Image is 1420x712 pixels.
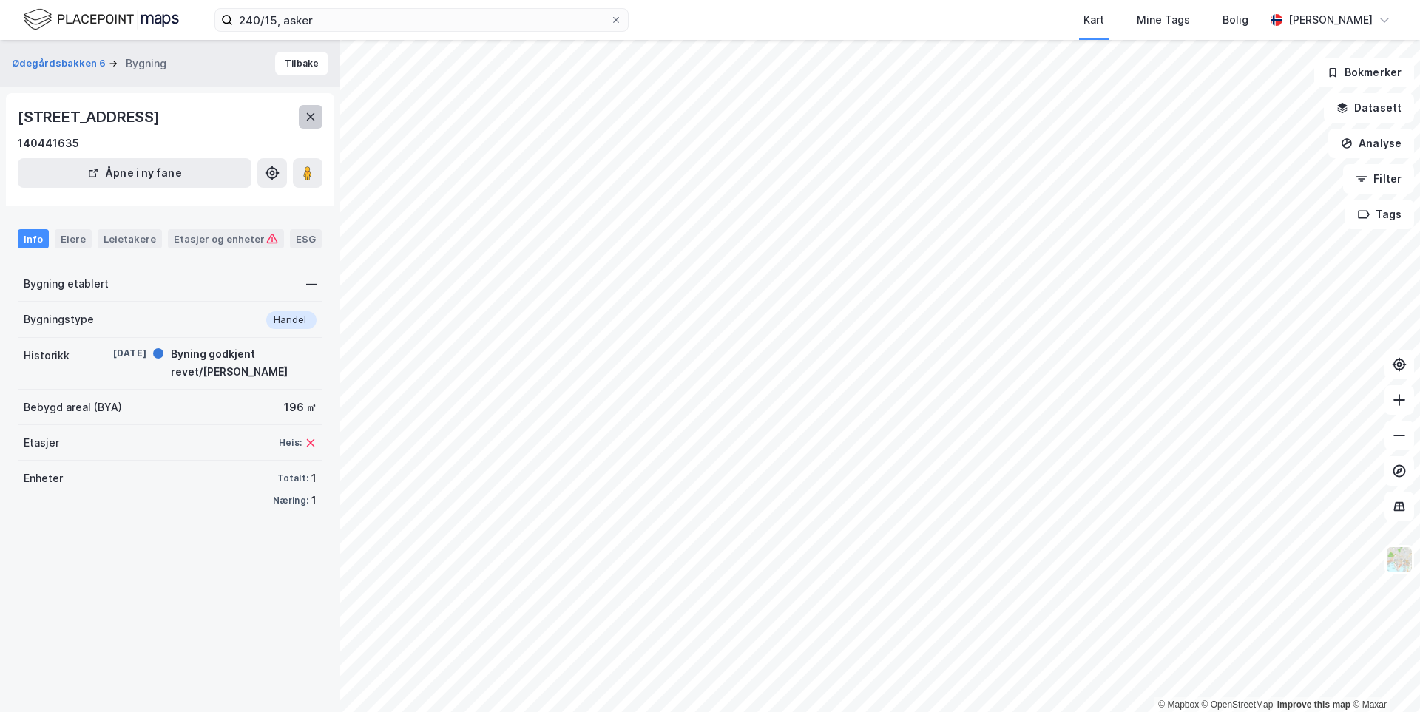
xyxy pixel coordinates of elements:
[24,434,59,452] div: Etasjer
[24,347,70,365] div: Historikk
[277,472,308,484] div: Totalt:
[1343,164,1414,194] button: Filter
[306,275,317,293] div: —
[273,495,308,506] div: Næring:
[1223,11,1248,29] div: Bolig
[24,275,109,293] div: Bygning etablert
[1346,641,1420,712] div: Kontrollprogram for chat
[275,52,328,75] button: Tilbake
[1345,200,1414,229] button: Tags
[1158,699,1199,710] a: Mapbox
[1346,641,1420,712] iframe: Chat Widget
[1137,11,1190,29] div: Mine Tags
[1328,129,1414,158] button: Analyse
[12,56,109,71] button: Ødegårdsbakken 6
[1385,546,1413,574] img: Z
[1083,11,1104,29] div: Kart
[24,311,94,328] div: Bygningstype
[1202,699,1274,710] a: OpenStreetMap
[24,399,122,416] div: Bebygd areal (BYA)
[311,492,317,509] div: 1
[1324,93,1414,123] button: Datasett
[279,437,302,449] div: Heis:
[87,347,146,360] div: [DATE]
[98,229,162,248] div: Leietakere
[18,105,163,129] div: [STREET_ADDRESS]
[24,469,63,487] div: Enheter
[284,399,317,416] div: 196 ㎡
[55,229,92,248] div: Eiere
[174,232,278,245] div: Etasjer og enheter
[24,7,179,33] img: logo.f888ab2527a4732fd821a326f86c7f29.svg
[1277,699,1350,710] a: Improve this map
[171,345,317,381] div: Byning godkjent revet/[PERSON_NAME]
[1288,11,1373,29] div: [PERSON_NAME]
[1314,58,1414,87] button: Bokmerker
[311,469,317,487] div: 1
[126,55,166,72] div: Bygning
[18,229,49,248] div: Info
[18,158,251,188] button: Åpne i ny fane
[18,135,79,152] div: 140441635
[290,229,322,248] div: ESG
[233,9,610,31] input: Søk på adresse, matrikkel, gårdeiere, leietakere eller personer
